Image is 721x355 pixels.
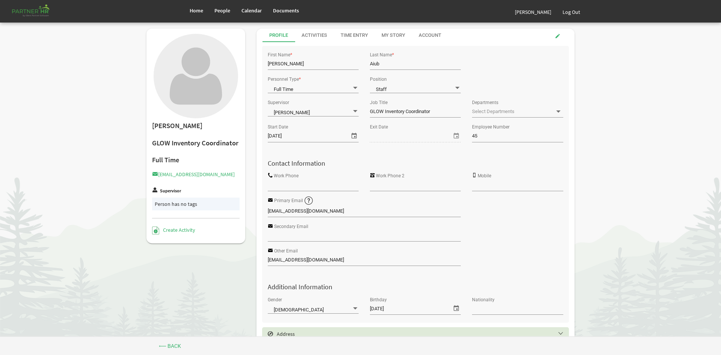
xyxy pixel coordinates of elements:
[472,125,510,130] label: Employee Number
[419,32,441,39] div: Account
[152,227,195,233] a: Create Activity
[341,32,368,39] div: Time Entry
[304,196,314,205] img: question-sm.png
[241,7,262,14] span: Calendar
[274,198,303,203] label: Primary Email
[268,331,575,337] h5: Address
[274,249,298,254] label: Other Email
[155,200,237,208] div: Person has no tags
[268,331,273,337] span: Select
[190,7,203,14] span: Home
[214,7,230,14] span: People
[152,227,159,234] img: Create Activity
[370,100,388,105] label: Job Title
[382,32,405,39] div: My Story
[376,174,404,178] label: Work Phone 2
[269,32,288,39] div: Profile
[262,29,581,42] div: tab-header
[268,77,299,82] label: Personnel Type
[370,77,387,82] label: Position
[472,298,495,302] label: Nationality
[350,131,359,140] span: select
[268,53,290,57] label: First Name
[370,298,387,302] label: Birthday
[274,174,299,178] label: Work Phone
[273,7,299,14] span: Documents
[160,189,181,193] label: Supervisor
[509,2,557,23] a: [PERSON_NAME]
[302,32,327,39] div: Activities
[478,174,491,178] label: Mobile
[452,131,461,140] span: select
[262,160,569,167] h4: Contact Information
[274,224,308,229] label: Secondary Email
[370,125,388,130] label: Exit Date
[152,139,240,147] h2: GLOW Inventory Coordinator
[152,156,240,164] h4: Full Time
[452,303,461,313] span: select
[152,171,235,178] a: [EMAIL_ADDRESS][DOMAIN_NAME]
[262,283,569,291] h4: Additional Information
[152,122,240,130] h2: [PERSON_NAME]
[268,100,289,105] label: Supervisor
[370,53,392,57] label: Last Name
[154,34,238,118] img: User with no profile picture
[268,298,282,302] label: Gender
[268,125,288,130] label: Start Date
[557,2,586,23] a: Log Out
[472,100,498,105] label: Departments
